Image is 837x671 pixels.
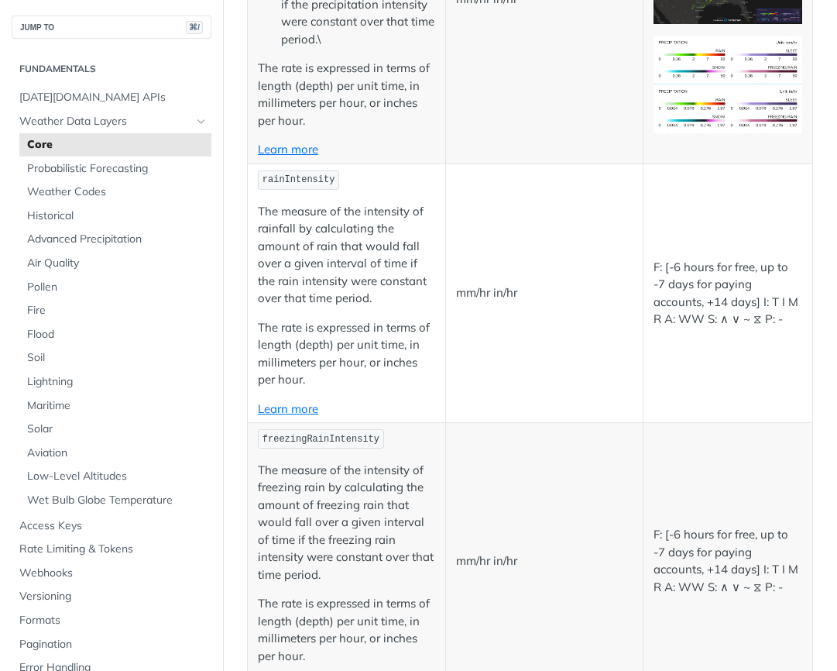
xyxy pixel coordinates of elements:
[258,462,435,584] p: The measure of the intensity of freezing rain by calculating the amount of freezing rain that wou...
[27,161,208,177] span: Probabilistic Forecasting
[19,299,211,322] a: Fire
[12,633,211,656] a: Pagination
[27,350,208,366] span: Soil
[27,327,208,342] span: Flood
[19,394,211,418] a: Maritime
[27,280,208,295] span: Pollen
[19,205,211,228] a: Historical
[12,15,211,39] button: JUMP TO⌘/
[19,418,211,441] a: Solar
[27,493,208,508] span: Wet Bulb Globe Temperature
[19,133,211,157] a: Core
[19,346,211,370] a: Soil
[27,398,208,414] span: Maritime
[19,637,208,652] span: Pagination
[27,303,208,318] span: Fire
[27,137,208,153] span: Core
[19,465,211,488] a: Low-Level Altitudes
[19,276,211,299] a: Pollen
[258,142,318,157] a: Learn more
[19,589,208,604] span: Versioning
[19,370,211,394] a: Lightning
[19,566,208,581] span: Webhooks
[12,62,211,76] h2: Fundamentals
[12,514,211,538] a: Access Keys
[27,232,208,247] span: Advanced Precipitation
[27,446,208,461] span: Aviation
[12,585,211,608] a: Versioning
[258,60,435,129] p: The rate is expressed in terms of length (depth) per unit time, in millimeters per hour, or inche...
[27,422,208,437] span: Solar
[27,184,208,200] span: Weather Codes
[262,434,379,445] span: freezingRainIntensity
[19,518,208,534] span: Access Keys
[27,208,208,224] span: Historical
[262,174,335,185] span: rainIntensity
[258,319,435,389] p: The rate is expressed in terms of length (depth) per unit time, in millimeters per hour, or inche...
[19,613,208,628] span: Formats
[19,90,208,105] span: [DATE][DOMAIN_NAME] APIs
[12,110,211,133] a: Weather Data LayersHide subpages for Weather Data Layers
[19,323,211,346] a: Flood
[186,21,203,34] span: ⌘/
[19,157,211,181] a: Probabilistic Forecasting
[19,228,211,251] a: Advanced Precipitation
[653,259,802,329] p: F: [-6 hours for free, up to -7 days for paying accounts, +14 days] I: T I M R A: WW S: ∧ ∨ ~ ⧖ P: -
[456,552,633,570] p: mm/hr in/hr
[456,284,633,302] p: mm/hr in/hr
[12,609,211,632] a: Formats
[27,374,208,390] span: Lightning
[19,252,211,275] a: Air Quality
[19,489,211,512] a: Wet Bulb Globe Temperature
[258,595,435,665] p: The rate is expressed in terms of length (depth) per unit time, in millimeters per hour, or inche...
[12,86,211,109] a: [DATE][DOMAIN_NAME] APIs
[653,526,802,596] p: F: [-6 hours for free, up to -7 days for paying accounts, +14 days] I: T I M R A: WW S: ∧ ∨ ~ ⧖ P: -
[27,256,208,271] span: Air Quality
[653,101,802,115] span: Expand image
[195,115,208,128] button: Hide subpages for Weather Data Layers
[12,562,211,585] a: Webhooks
[258,203,435,308] p: The measure of the intensity of rainfall by calculating the amount of rain that would fall over a...
[27,469,208,484] span: Low-Level Altitudes
[653,51,802,66] span: Expand image
[19,442,211,465] a: Aviation
[258,401,318,416] a: Learn more
[12,538,211,561] a: Rate Limiting & Tokens
[19,114,191,129] span: Weather Data Layers
[19,542,208,557] span: Rate Limiting & Tokens
[19,181,211,204] a: Weather Codes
